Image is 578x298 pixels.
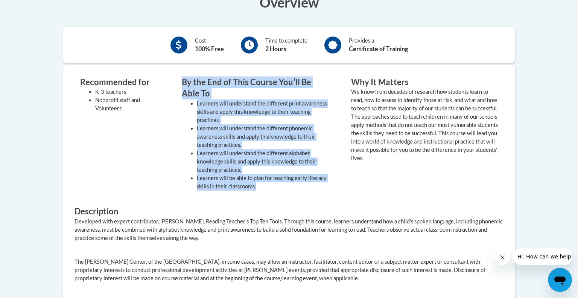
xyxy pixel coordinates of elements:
[75,217,503,242] div: Developed with expert contributor, [PERSON_NAME], Reading Teacher's Top Ten Tools. Through this c...
[351,88,498,162] p: We know from decades of research how students learn to read, how to assess to identify those at r...
[265,37,307,53] div: Time to complete
[197,174,329,191] li: Learners will be able to plan for teaching early literacy skills in their classrooms.
[182,76,329,100] h3: By the End of This Course Youʹll Be Able To
[548,268,572,292] iframe: Button to launch messaging window
[349,37,408,53] div: Provides a
[495,250,510,265] iframe: Close message
[75,258,503,283] p: The [PERSON_NAME] Center, of the [GEOGRAPHIC_DATA], in some cases, may allow an instructor, facil...
[197,124,329,149] li: Learners will understand the different phonemic awareness skills and apply this knowledge to thei...
[195,45,224,52] b: 100% Free
[349,45,408,52] b: Certificate of Training
[5,5,61,11] span: Hi. How can we help?
[75,206,503,217] h3: Description
[80,76,159,88] h3: Recommended for
[95,88,159,96] li: K-3 teachers
[197,99,329,124] li: Learners will understand the different print awareness skills and apply this knowledge to their t...
[195,37,224,53] div: Cost
[265,45,286,52] b: 2 Hours
[197,149,329,174] li: Learners will understand the different alphabet knowledge skills and apply this knowledge to thei...
[95,96,159,113] li: Nonprofit staff and Volunteers
[513,248,572,265] iframe: Message from company
[351,76,498,88] h3: Why It Matters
